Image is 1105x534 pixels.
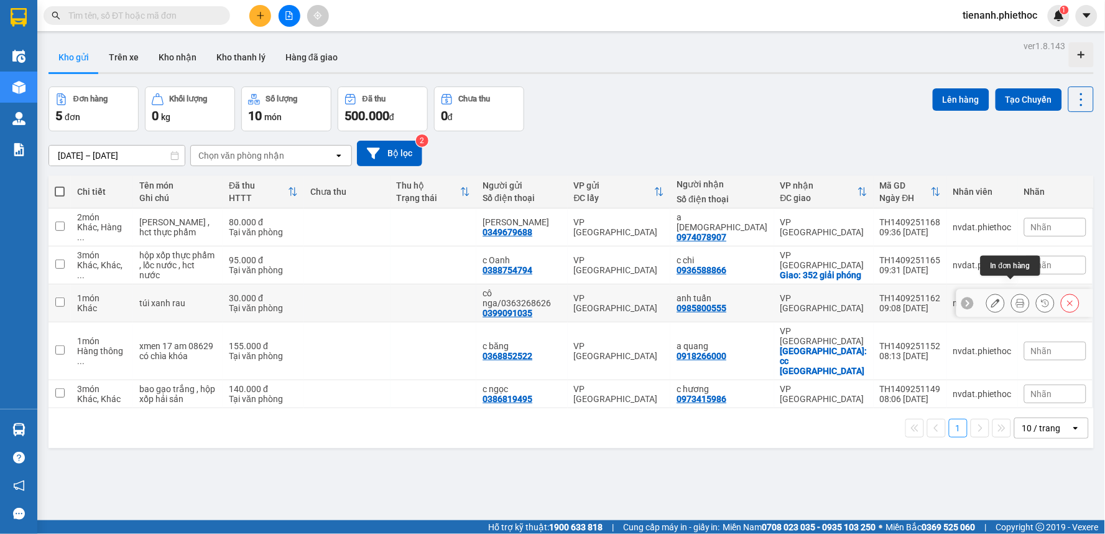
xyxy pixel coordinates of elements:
[77,394,127,404] div: Khác, Khác
[677,351,726,361] div: 0918266000
[139,217,216,237] div: túi rau , hct thực phẩm
[77,212,127,222] div: 2 món
[397,180,461,190] div: Thu hộ
[313,11,322,20] span: aim
[780,384,867,404] div: VP [GEOGRAPHIC_DATA]
[483,255,561,265] div: c Oanh
[933,88,989,111] button: Lên hàng
[77,303,127,313] div: Khác
[922,522,976,532] strong: 0369 525 060
[49,87,139,131] button: Đơn hàng5đơn
[677,212,767,232] div: a Phúc
[981,256,1040,276] div: In đơn hàng
[1071,423,1081,433] svg: open
[344,108,389,123] span: 500.000
[1069,42,1094,67] div: Tạo kho hàng mới
[229,303,298,313] div: Tại văn phòng
[880,293,941,303] div: TH1409251162
[13,508,25,520] span: message
[139,298,216,308] div: túi xanh rau
[483,394,532,404] div: 0386819495
[880,394,941,404] div: 08:06 [DATE]
[391,176,477,208] th: Toggle SortBy
[55,108,62,123] span: 5
[99,42,149,72] button: Trên xe
[483,384,561,394] div: c ngọc
[77,384,127,394] div: 3 món
[483,308,532,318] div: 0399091035
[880,217,941,227] div: TH1409251168
[285,11,294,20] span: file-add
[953,260,1012,270] div: nvdat.phiethoc
[953,187,1012,197] div: Nhân viên
[996,88,1062,111] button: Tạo Chuyến
[483,288,561,308] div: cô nga/0363268626
[279,5,300,27] button: file-add
[264,112,282,122] span: món
[241,87,331,131] button: Số lượng10món
[574,180,655,190] div: VP gửi
[77,356,85,366] span: ...
[145,87,235,131] button: Khối lượng0kg
[12,50,25,63] img: warehouse-icon
[77,232,85,242] span: ...
[139,341,216,351] div: xmen 17 am 08629
[483,193,561,203] div: Số điện thoại
[77,270,85,280] span: ...
[953,298,1012,308] div: nvdat.phiethoc
[879,525,883,530] span: ⚪️
[459,95,491,103] div: Chưa thu
[780,250,867,270] div: VP [GEOGRAPHIC_DATA]
[780,326,867,346] div: VP [GEOGRAPHIC_DATA]
[880,227,941,237] div: 09:36 [DATE]
[762,522,876,532] strong: 0708 023 035 - 0935 103 250
[77,346,127,366] div: Hàng thông thường
[229,384,298,394] div: 140.000 đ
[886,520,976,534] span: Miền Bắc
[229,394,298,404] div: Tại văn phòng
[1062,6,1066,14] span: 1
[12,81,25,94] img: warehouse-icon
[723,520,876,534] span: Miền Nam
[229,217,298,227] div: 80.000 đ
[357,141,422,166] button: Bộ lọc
[149,42,206,72] button: Kho nhận
[677,265,726,275] div: 0936588866
[49,146,185,166] input: Select a date range.
[677,303,726,313] div: 0985800555
[77,187,127,197] div: Chi tiết
[256,11,265,20] span: plus
[1081,10,1093,21] span: caret-down
[1022,422,1061,434] div: 10 / trang
[949,419,968,438] button: 1
[623,520,720,534] span: Cung cấp máy in - giấy in:
[448,112,453,122] span: đ
[229,293,298,303] div: 30.000 đ
[334,151,344,161] svg: open
[223,176,304,208] th: Toggle SortBy
[677,232,726,242] div: 0974078907
[249,5,271,27] button: plus
[1031,222,1052,232] span: Nhãn
[880,180,931,190] div: Mã GD
[677,293,767,303] div: anh tuấn
[483,180,561,190] div: Người gửi
[139,180,216,190] div: Tên món
[985,520,987,534] span: |
[389,112,394,122] span: đ
[307,5,329,27] button: aim
[229,227,298,237] div: Tại văn phòng
[574,341,665,361] div: VP [GEOGRAPHIC_DATA]
[1024,39,1066,53] div: ver 1.8.143
[229,255,298,265] div: 95.000 đ
[880,193,931,203] div: Ngày ĐH
[12,423,25,436] img: warehouse-icon
[248,108,262,123] span: 10
[49,42,99,72] button: Kho gửi
[986,294,1005,312] div: Sửa đơn hàng
[677,384,767,394] div: c hương
[953,389,1012,399] div: nvdat.phiethoc
[612,520,614,534] span: |
[1031,260,1052,270] span: Nhãn
[880,265,941,275] div: 09:31 [DATE]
